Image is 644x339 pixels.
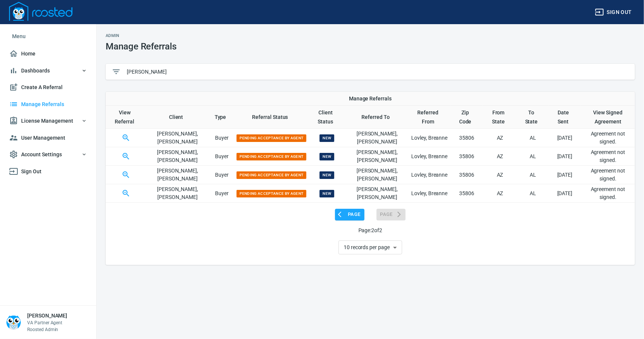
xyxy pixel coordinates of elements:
th: Manage Referrals [106,92,635,106]
p: Buyer [209,190,235,197]
p: [PERSON_NAME] , [PERSON_NAME] [147,148,209,164]
p: Lovley , Breanne [408,190,451,197]
td: 35806 [451,129,483,147]
p: Buyer [209,171,235,179]
li: Menu [6,27,90,45]
td: AL [517,166,549,184]
span: Sign out [595,8,632,17]
td: AZ [483,166,517,184]
span: Create A Referral [9,83,87,92]
p: [PERSON_NAME] , [PERSON_NAME] [147,130,209,146]
th: Toggle SortBy [451,106,483,129]
h1: Manage Referrals [106,41,177,52]
th: Toggle SortBy [308,106,346,129]
span: Account Settings [9,150,87,159]
td: 35806 [451,166,483,184]
td: AZ [483,129,517,147]
p: Buyer [209,134,235,142]
a: Create A Referral [6,79,90,96]
td: AZ [483,184,517,203]
p: [PERSON_NAME] , [PERSON_NAME] [147,167,209,183]
span: New [320,153,334,160]
span: Pending Acceptance by Agent [237,171,306,179]
td: AL [517,184,549,203]
td: 35806 [451,184,483,203]
p: [PERSON_NAME] , [PERSON_NAME] [346,130,408,146]
span: Home [9,49,87,59]
span: Manage Referrals [9,100,87,109]
th: Toggle SortBy [517,106,549,129]
p: Agreement not signed. [584,185,632,201]
p: Buyer [209,153,235,160]
span: New [320,190,334,197]
span: Dashboards [9,66,87,76]
span: Pending Acceptance by Agent [237,190,306,197]
th: Toggle SortBy [235,106,308,129]
th: View Signed Agreement [581,106,635,129]
p: [DATE] [549,171,581,179]
p: VA Partner Agent [27,319,67,326]
p: Agreement not signed. [584,148,632,164]
td: 35806 [451,147,483,166]
td: AZ [483,147,517,166]
span: New [320,171,334,179]
span: Pending Acceptance by Agent [237,153,306,160]
th: Toggle SortBy [408,106,451,129]
h6: [PERSON_NAME] [27,312,67,319]
h2: Admin [106,33,177,38]
p: Roosted Admin [27,326,67,333]
p: Page: 2 of 2 [106,227,635,234]
a: Sign Out [6,163,90,180]
th: Toggle SortBy [346,106,408,129]
p: Agreement not signed. [584,167,632,183]
td: AL [517,129,549,147]
th: View Referral [106,106,147,129]
span: Sign Out [9,167,87,176]
span: User Management [9,133,87,143]
a: Manage Referrals [6,96,90,113]
p: [DATE] [549,134,581,142]
p: Agreement not signed. [584,130,632,146]
button: License Management [6,112,90,129]
th: Toggle SortBy [147,106,209,129]
th: Toggle SortBy [483,106,517,129]
a: Home [6,45,90,62]
p: [PERSON_NAME] , [PERSON_NAME] [147,185,209,201]
p: [DATE] [549,190,581,197]
p: Lovley , Breanne [408,171,451,179]
p: [PERSON_NAME] , [PERSON_NAME] [346,148,408,164]
p: Lovley , Breanne [408,153,451,160]
th: Toggle SortBy [549,106,581,129]
p: Lovley , Breanne [408,134,451,142]
img: Person [6,315,21,330]
span: Page [339,210,361,219]
button: Dashboards [6,62,90,79]
span: New [320,134,334,142]
td: AL [517,147,549,166]
iframe: Chat [612,305,638,333]
button: Page [335,209,364,220]
p: [PERSON_NAME] , [PERSON_NAME] [346,167,408,183]
a: User Management [6,129,90,146]
th: Toggle SortBy [209,106,235,129]
button: Sign out [592,5,635,19]
span: Pending Acceptance by Agent [237,134,306,142]
button: Account Settings [6,146,90,163]
p: [PERSON_NAME] , [PERSON_NAME] [346,185,408,201]
input: Type to Filter [127,66,629,77]
p: [DATE] [549,153,581,160]
span: License Management [9,116,87,126]
img: Logo [9,2,72,21]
